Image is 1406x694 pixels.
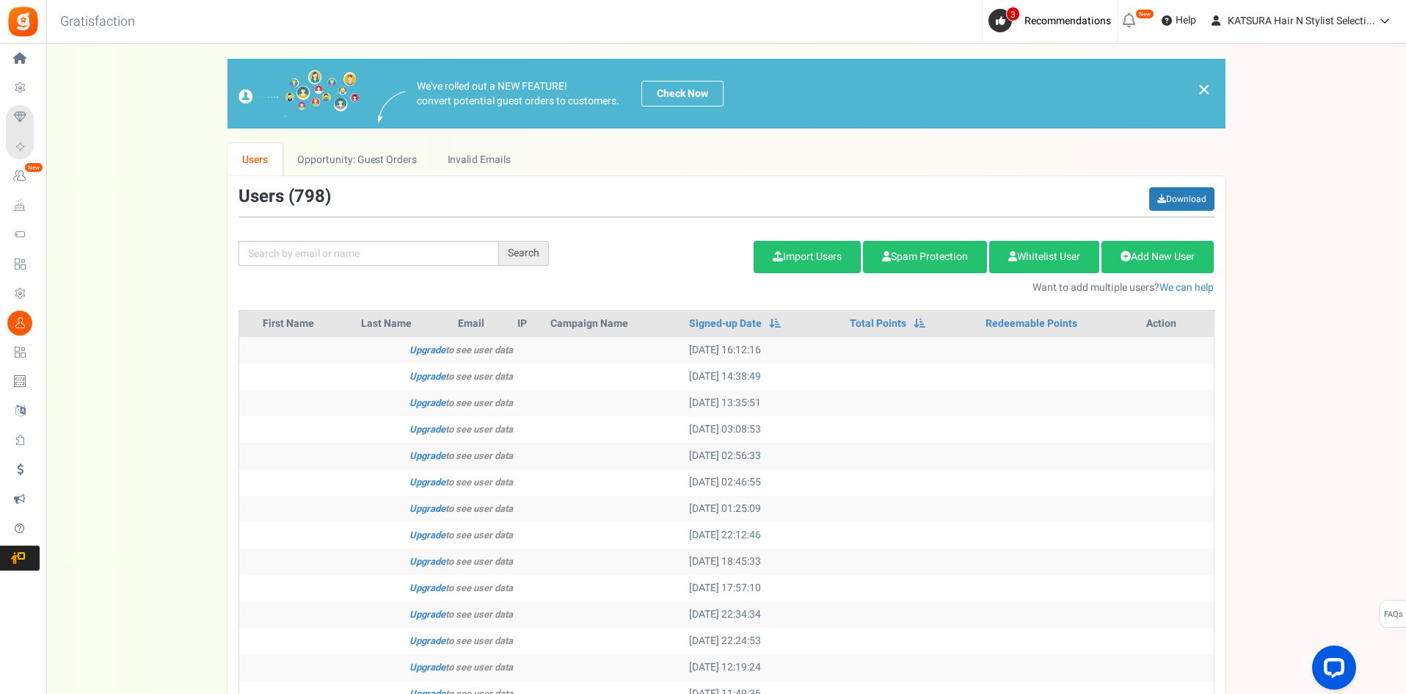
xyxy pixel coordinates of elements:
[683,522,844,549] td: [DATE] 22:12:46
[683,654,844,681] td: [DATE] 12:19:24
[409,634,513,648] i: to see user data
[409,449,445,463] a: Upgrade
[432,143,525,176] a: Invalid Emails
[544,311,683,337] th: Campaign Name
[409,554,513,568] i: to see user data
[409,607,513,621] i: to see user data
[452,311,511,337] th: Email
[409,502,445,516] a: Upgrade
[409,502,513,516] i: to see user data
[409,528,513,542] i: to see user data
[24,162,43,173] em: New
[641,81,724,106] a: Check Now
[988,9,1117,32] a: 3 Recommendations
[409,475,445,489] a: Upgrade
[44,7,151,37] h3: Gratisfaction
[511,311,544,337] th: IP
[683,416,844,443] td: [DATE] 03:08:53
[1383,601,1403,629] span: FAQs
[863,241,987,273] a: Spam Protection
[989,241,1099,273] a: Whitelist User
[409,343,513,357] i: to see user data
[355,311,452,337] th: Last Name
[499,241,549,266] div: Search
[1101,241,1214,273] a: Add New User
[409,422,513,436] i: to see user data
[571,281,1214,295] p: Want to add multiple users?
[683,443,844,469] td: [DATE] 02:56:33
[409,343,445,357] a: Upgrade
[1024,13,1111,29] span: Recommendations
[1198,81,1211,98] a: ×
[1159,280,1214,295] a: We can help
[689,317,762,331] a: Signed-up Date
[409,475,513,489] i: to see user data
[1172,13,1196,28] span: Help
[683,364,844,390] td: [DATE] 14:38:49
[6,164,40,189] a: New
[754,241,861,273] a: Import Users
[1006,7,1020,21] span: 3
[683,628,844,654] td: [DATE] 22:24:53
[409,660,445,674] a: Upgrade
[409,396,445,410] a: Upgrade
[227,143,283,176] a: Users
[850,317,906,331] a: Total Points
[409,581,513,595] i: to see user data
[1140,311,1214,337] th: Action
[1156,9,1202,32] a: Help
[683,575,844,601] td: [DATE] 17:57:10
[409,369,513,383] i: to see user data
[238,187,331,206] h3: Users ( )
[409,554,445,568] a: Upgrade
[7,5,40,38] img: Gratisfaction
[683,469,844,496] td: [DATE] 02:46:55
[409,634,445,648] a: Upgrade
[683,549,844,575] td: [DATE] 18:45:33
[409,369,445,383] a: Upgrade
[1228,13,1375,29] span: KATSURA Hair N Stylist Selecti...
[986,317,1077,331] a: Redeemable Points
[283,143,431,176] a: Opportunity: Guest Orders
[238,70,360,118] img: images
[409,422,445,436] a: Upgrade
[683,601,844,628] td: [DATE] 22:34:34
[1135,9,1154,19] em: New
[409,396,513,410] i: to see user data
[409,607,445,621] a: Upgrade
[1149,187,1214,211] a: Download
[417,79,619,109] p: We've rolled out a NEW FEATURE! convert potential guest orders to customers.
[409,449,513,463] i: to see user data
[683,390,844,416] td: [DATE] 13:35:51
[409,660,513,674] i: to see user data
[294,184,325,209] span: 798
[683,496,844,522] td: [DATE] 01:25:09
[409,528,445,542] a: Upgrade
[378,91,406,123] img: images
[683,337,844,364] td: [DATE] 16:12:16
[257,311,355,337] th: First Name
[238,241,499,266] input: Search by email or name
[409,581,445,595] a: Upgrade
